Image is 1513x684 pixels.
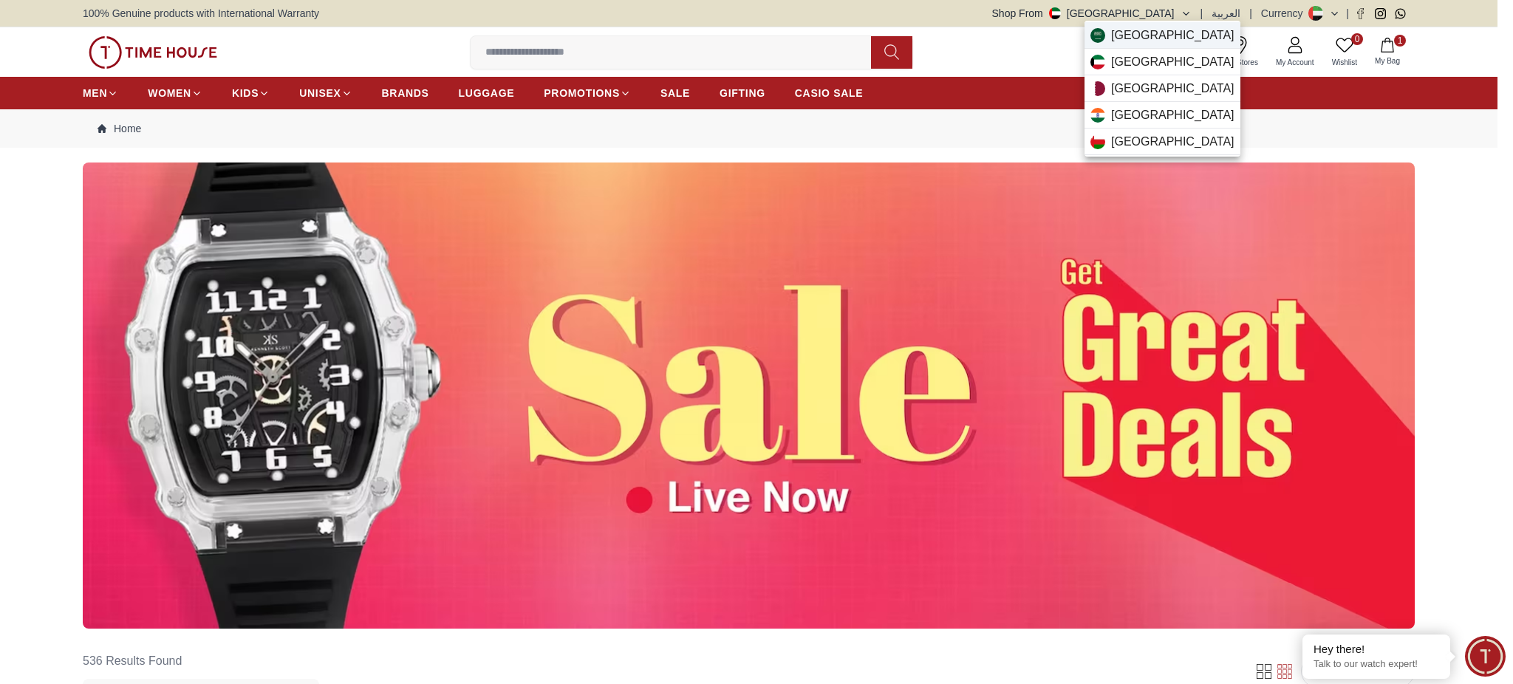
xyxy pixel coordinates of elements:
[1314,658,1439,671] p: Talk to our watch expert!
[1111,106,1234,124] span: [GEOGRAPHIC_DATA]
[1090,108,1105,123] img: India
[1090,55,1105,69] img: Kuwait
[1111,80,1234,98] span: [GEOGRAPHIC_DATA]
[1090,134,1105,149] img: Oman
[1090,81,1105,96] img: Qatar
[1314,642,1439,657] div: Hey there!
[1111,133,1234,151] span: [GEOGRAPHIC_DATA]
[1111,27,1234,44] span: [GEOGRAPHIC_DATA]
[1111,53,1234,71] span: [GEOGRAPHIC_DATA]
[1090,28,1105,43] img: Saudi Arabia
[1465,636,1506,677] div: Chat Widget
